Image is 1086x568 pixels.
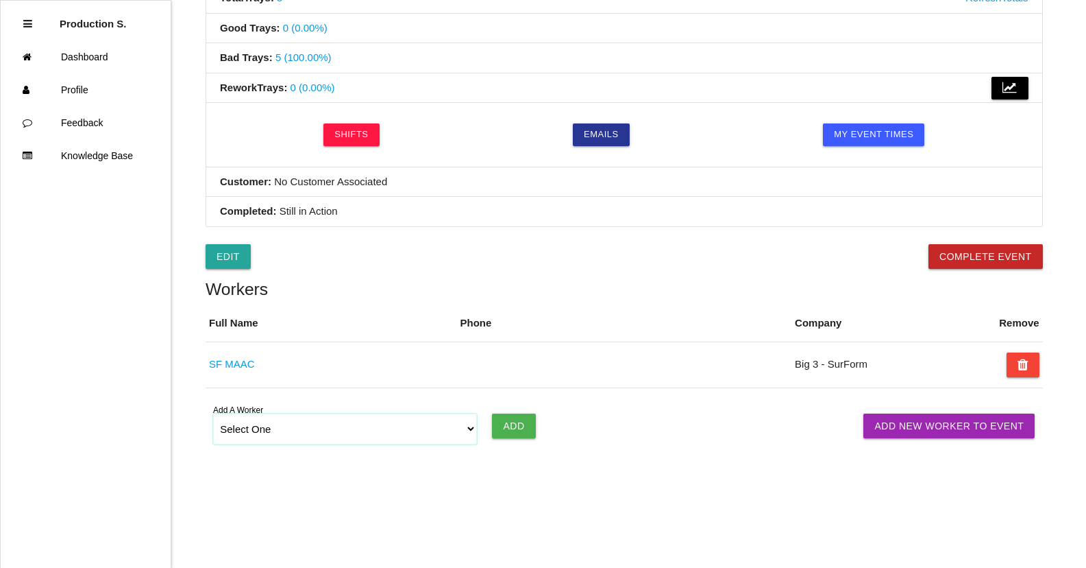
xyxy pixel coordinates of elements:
[206,197,1042,226] li: Still in Action
[283,22,328,34] a: 0 (0.00%)
[928,244,1043,269] button: Complete Event
[206,167,1042,198] li: No Customer Associated
[60,8,127,29] p: Production Shifts
[220,176,271,187] b: Customer:
[323,123,379,145] a: Shifts
[220,51,273,63] b: Bad Trays :
[220,205,277,217] b: Completed:
[863,414,1035,438] a: Add New Worker To Event
[1,139,171,172] a: Knowledge Base
[23,8,32,40] div: Close
[209,358,255,370] a: SF MAAC
[1,40,171,73] a: Dashboard
[206,244,251,269] a: Edit
[213,404,263,416] label: Add A Worker
[456,305,791,342] th: Phone
[573,123,630,145] a: Emails
[220,82,287,93] b: Rework Trays :
[1,73,171,106] a: Profile
[791,342,959,388] td: Big 3 - SurForm
[206,305,456,342] th: Full Name
[492,414,535,438] input: Add
[206,280,1043,298] h5: Workers
[1,106,171,139] a: Feedback
[220,22,280,34] b: Good Trays :
[996,305,1042,342] th: Remove
[291,82,335,93] a: 0 (0.00%)
[823,123,924,145] a: My Event Times
[791,305,959,342] th: Company
[275,51,332,63] a: 5 (100.00%)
